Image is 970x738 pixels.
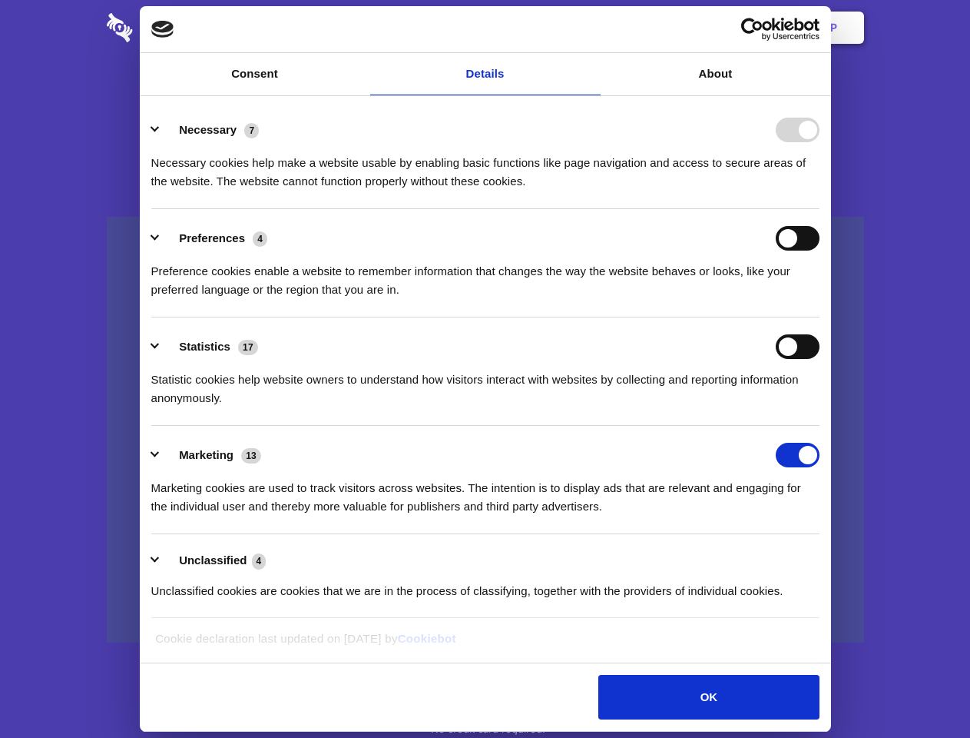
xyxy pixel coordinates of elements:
span: 4 [252,553,267,569]
label: Preferences [179,231,245,244]
a: Pricing [451,4,518,52]
label: Marketing [179,448,233,461]
img: logo-wordmark-white-trans-d4663122ce5f474addd5e946df7df03e33cb6a1c49d2221995e7729f52c070b2.svg [107,13,238,42]
button: Marketing (13) [151,443,271,467]
a: Contact [623,4,694,52]
div: Unclassified cookies are cookies that we are in the process of classifying, together with the pro... [151,570,819,600]
label: Statistics [179,340,230,353]
button: OK [598,675,819,720]
button: Statistics (17) [151,334,268,359]
div: Marketing cookies are used to track visitors across websites. The intention is to display ads tha... [151,467,819,516]
a: Cookiebot [398,632,456,645]
a: Details [370,53,601,95]
iframe: Drift Widget Chat Controller [893,661,952,720]
button: Unclassified (4) [151,551,276,570]
a: Consent [140,53,370,95]
a: Login [697,4,763,52]
div: Necessary cookies help make a website usable by enabling basic functions like page navigation and... [151,142,819,191]
span: 17 [238,340,258,355]
label: Necessary [179,123,237,136]
button: Necessary (7) [151,118,269,142]
a: Wistia video thumbnail [107,217,864,643]
div: Cookie declaration last updated on [DATE] by [144,630,826,660]
img: logo [151,21,174,38]
span: 7 [244,123,259,138]
span: 4 [253,231,267,247]
div: Preference cookies enable a website to remember information that changes the way the website beha... [151,251,819,299]
a: About [601,53,831,95]
h4: Auto-redaction of sensitive data, encrypted data sharing and self-destructing private chats. Shar... [107,140,864,191]
span: 13 [241,448,261,464]
div: Statistic cookies help website owners to understand how visitors interact with websites by collec... [151,359,819,407]
a: Usercentrics Cookiebot - opens in a new window [685,18,819,41]
h1: Eliminate Slack Data Loss. [107,69,864,125]
button: Preferences (4) [151,226,277,251]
